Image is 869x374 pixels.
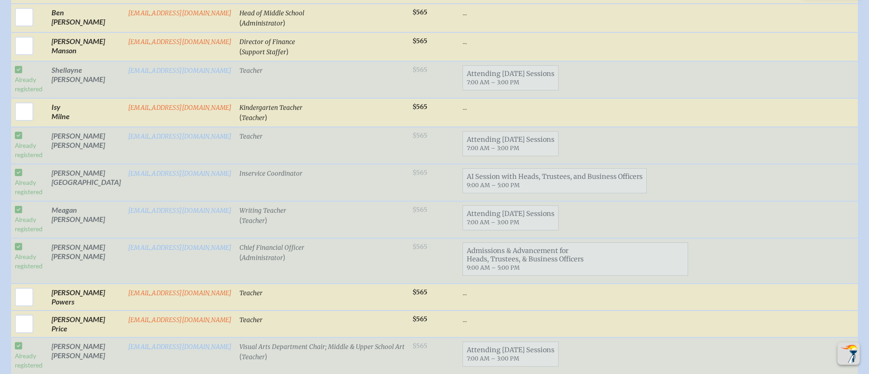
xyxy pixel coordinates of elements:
span: Head of Middle School [239,9,304,17]
span: 7:00 AM – 3:00 PM [467,145,519,152]
p: ... [463,37,688,46]
td: [PERSON_NAME] Manson [48,32,124,61]
span: ( [239,47,242,56]
span: Teacher [242,114,265,122]
td: Meagan [PERSON_NAME] [48,201,124,238]
td: [PERSON_NAME] [PERSON_NAME] [48,238,124,284]
td: [PERSON_NAME] Price [48,311,124,337]
span: $565 [412,288,427,296]
a: [EMAIL_ADDRESS][DOMAIN_NAME] [128,38,232,46]
span: Attending [DATE] Sessions [463,208,558,228]
a: [EMAIL_ADDRESS][DOMAIN_NAME] [128,67,232,75]
img: To the top [839,344,858,363]
span: ) [286,47,289,56]
a: [EMAIL_ADDRESS][DOMAIN_NAME] [128,9,232,17]
span: Support Staffer [242,48,286,56]
a: [EMAIL_ADDRESS][DOMAIN_NAME] [128,244,232,252]
span: 7:00 AM – 3:00 PM [467,219,519,226]
span: Director of Finance [239,38,295,46]
span: ) [283,253,285,261]
span: Administrator [242,254,283,262]
td: [PERSON_NAME] [PERSON_NAME] [48,127,124,164]
span: ( [239,18,242,27]
span: ( [239,253,242,261]
span: ( [239,352,242,361]
span: Administrator [242,19,283,27]
span: 7:00 AM – 3:00 PM [467,79,519,86]
span: $565 [412,103,427,111]
p: ... [463,315,688,324]
a: [EMAIL_ADDRESS][DOMAIN_NAME] [128,289,232,297]
span: Teacher [239,133,263,140]
a: [EMAIL_ADDRESS][DOMAIN_NAME] [128,104,232,112]
span: Teacher [242,217,265,225]
span: Writing Teacher [239,207,286,215]
span: Attending [DATE] Sessions [463,344,558,364]
span: AI Session with Heads, Trustees, and Business Officers [463,171,646,191]
span: Attending [DATE] Sessions [463,133,558,154]
span: 9:00 AM – 5:00 PM [467,182,520,189]
a: [EMAIL_ADDRESS][DOMAIN_NAME] [128,207,232,215]
a: [EMAIL_ADDRESS][DOMAIN_NAME] [128,316,232,324]
span: $565 [412,37,427,45]
p: ... [463,102,688,112]
span: Inservice Coordinator [239,170,303,177]
a: [EMAIL_ADDRESS][DOMAIN_NAME] [128,170,232,177]
td: Shellayne [PERSON_NAME] [48,61,124,98]
p: ... [463,288,688,297]
button: Scroll Top [837,342,860,365]
td: Isy Milne [48,98,124,127]
span: ( [239,216,242,224]
a: [EMAIL_ADDRESS][DOMAIN_NAME] [128,343,232,351]
span: Chief Financial Officer [239,244,304,252]
span: Admissions & Advancement for Heads, Trustees, & Business Officers [463,245,688,273]
span: Teacher [242,353,265,361]
span: $565 [412,8,427,16]
span: Attending [DATE] Sessions [463,68,558,88]
span: Teacher [239,67,263,75]
p: ... [463,8,688,17]
td: Ben [PERSON_NAME] [48,4,124,32]
span: Visual Arts Department Chair; Middle & Upper School Art [239,343,405,351]
span: ( [239,113,242,121]
span: ) [265,352,267,361]
span: ) [265,216,267,224]
span: 7:00 AM – 3:00 PM [467,355,519,362]
a: [EMAIL_ADDRESS][DOMAIN_NAME] [128,133,232,140]
span: ) [283,18,285,27]
span: 9:00 AM – 5:00 PM [467,264,520,271]
span: ) [265,113,267,121]
span: Teacher [239,316,263,324]
span: Kindergarten Teacher [239,104,303,112]
td: [PERSON_NAME] Powers [48,284,124,311]
span: $565 [412,315,427,323]
span: Teacher [239,289,263,297]
td: [PERSON_NAME] [GEOGRAPHIC_DATA] [48,164,124,201]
